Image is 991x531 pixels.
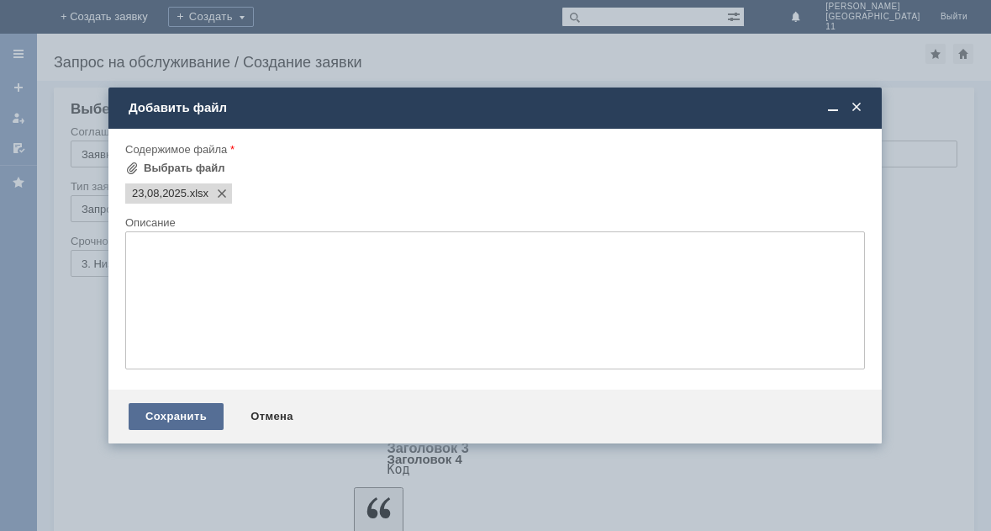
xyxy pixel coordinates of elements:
span: 23,08,2025.xlsx [132,187,187,200]
div: добрый день,прошу удалить отложенные [PERSON_NAME] [7,7,245,34]
span: 23,08,2025.xlsx [187,187,208,200]
div: Содержимое файла [125,144,862,155]
span: Закрыть [848,100,865,115]
div: Добавить файл [129,100,865,115]
div: Описание [125,217,862,228]
div: Выбрать файл [144,162,225,175]
span: Свернуть (Ctrl + M) [825,100,841,115]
